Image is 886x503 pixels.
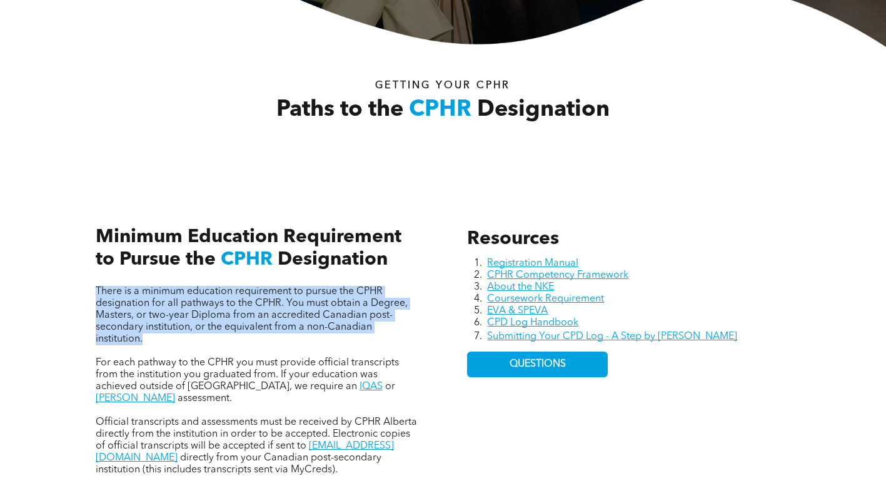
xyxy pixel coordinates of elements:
[487,270,628,280] a: CPHR Competency Framework
[510,358,566,370] span: QUESTIONS
[467,352,608,377] a: QUESTIONS
[96,394,175,404] a: [PERSON_NAME]
[487,294,604,304] a: Coursework Requirement
[96,441,394,463] a: [EMAIL_ADDRESS][DOMAIN_NAME]
[487,306,548,316] a: EVA & SPEVA
[385,382,395,392] span: or
[96,358,399,392] span: For each pathway to the CPHR you must provide official transcripts from the institution you gradu...
[487,318,578,328] a: CPD Log Handbook
[221,250,273,269] span: CPHR
[487,282,554,292] a: About the NKE
[96,417,417,451] span: Official transcripts and assessments must be received by CPHR Alberta directly from the instituti...
[276,99,403,121] span: Paths to the
[360,382,383,392] a: IQAS
[278,250,388,269] span: Designation
[375,81,510,91] span: Getting your Cphr
[477,99,610,121] span: Designation
[487,258,578,268] a: Registration Manual
[178,394,232,404] span: assessment.
[96,453,381,475] span: directly from your Canadian post-secondary institution (this includes transcripts sent via MyCreds).
[96,228,401,269] span: Minimum Education Requirement to Pursue the
[96,287,408,344] span: There is a minimum education requirement to pursue the CPHR designation for all pathways to the C...
[487,332,737,342] a: Submitting Your CPD Log - A Step by [PERSON_NAME]
[467,230,559,248] span: Resources
[409,99,471,121] span: CPHR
